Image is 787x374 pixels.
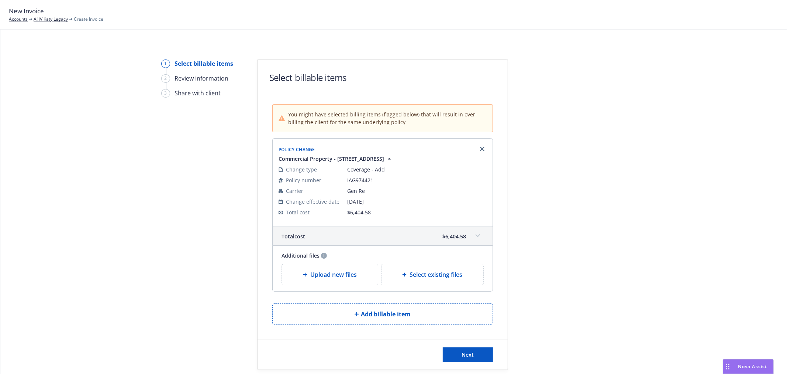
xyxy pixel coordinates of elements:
span: Commercial Property - [STREET_ADDRESS] [279,155,384,163]
span: Additional files [282,252,320,259]
div: 2 [161,74,170,83]
span: $6,404.58 [347,209,371,216]
span: IAG974421 [347,176,487,184]
div: Upload new files [282,264,378,285]
span: New Invoice [9,6,44,16]
span: [DATE] [347,198,487,205]
span: Create Invoice [74,16,103,23]
a: Remove browser [478,144,487,153]
a: Accounts [9,16,28,23]
span: Carrier [286,187,303,195]
span: Total cost [286,208,310,216]
span: Gen Re [347,187,487,195]
div: Select existing files [381,264,484,285]
button: Next [443,347,493,362]
span: Add billable item [361,310,411,319]
button: Add billable item [272,303,493,325]
div: Totalcost$6,404.58 [273,227,493,245]
span: Nova Assist [738,363,767,370]
span: Next [462,351,474,358]
h1: Select billable items [269,71,346,84]
span: Total cost [282,232,305,240]
div: Share with client [175,89,221,98]
span: Change effective date [286,198,339,205]
span: You might have selected billing items (flagged below) that will result in over-billing the client... [288,110,487,126]
span: Change type [286,166,317,173]
div: Select billable items [175,59,233,68]
div: Review information [175,74,228,83]
span: $6,404.58 [442,232,466,240]
button: Commercial Property - [STREET_ADDRESS] [279,155,393,163]
span: Select existing files [410,270,462,279]
span: Upload new files [310,270,357,279]
span: Coverage - Add [347,166,487,173]
span: Policy Change [279,146,315,153]
a: AHV Katy Legacy [34,16,68,23]
div: 3 [161,89,170,98]
div: Drag to move [723,360,732,374]
div: 1 [161,59,170,68]
button: Nova Assist [723,359,774,374]
span: Policy number [286,176,321,184]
